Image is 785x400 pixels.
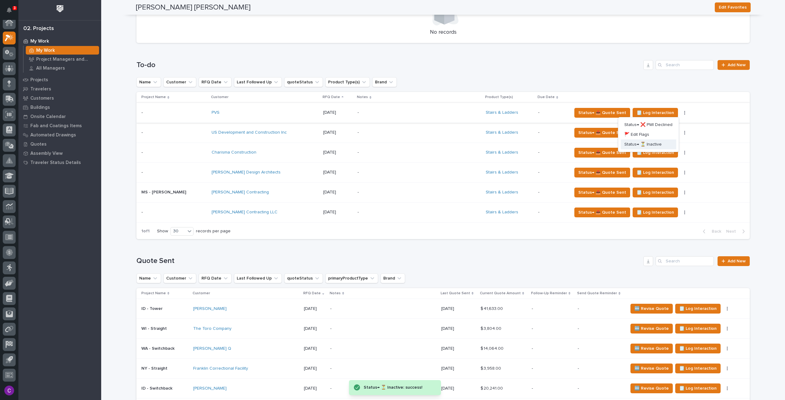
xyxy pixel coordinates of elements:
button: Status→ 📤 Quote Sent [574,188,630,197]
a: [PERSON_NAME] Q [193,346,231,351]
p: Project Name [141,94,166,101]
button: 🆕 Revise Quote [630,364,673,373]
a: [PERSON_NAME] [193,306,227,311]
button: 🆕 Revise Quote [630,324,673,333]
p: [DATE] [304,326,325,331]
p: [DATE] [323,130,353,135]
p: - [141,129,144,135]
p: Notes [357,94,368,101]
p: Send Quote Reminder [577,290,617,297]
p: Project Name [141,290,166,297]
button: 🆕 Revise Quote [630,304,673,314]
a: [PERSON_NAME] [193,386,227,391]
p: - [141,109,144,115]
tr: ID - SwitchbackID - Switchback [PERSON_NAME] [DATE]-[DATE]$ 20,241.00$ 20,241.00 --🆕 Revise Quote... [136,379,750,398]
button: Status→ 📤 Quote Sent [574,128,630,138]
p: - [578,326,623,331]
p: Follow-Up Reminder [531,290,567,297]
span: Status→ ❌ PWI Declined [624,121,672,128]
div: 30 [171,228,186,234]
span: Add New [728,63,746,67]
span: 🆕 Revise Quote [634,385,669,392]
span: Status→ 📤 Quote Sent [578,109,626,116]
p: [DATE] [323,110,353,115]
tr: -- Charisma Construction [DATE]-Stairs & Ladders -Status→ 📤 Quote Sent🗒️ Log Interaction [136,143,750,162]
p: - [141,208,144,215]
span: Edit Favorites [719,4,747,11]
input: Search [656,60,714,70]
p: - [330,346,436,351]
div: Status→ ⏳ Inactive: success! [364,384,429,391]
button: quoteStatus [284,77,323,87]
p: Due Date [538,94,555,101]
a: Buildings [18,103,101,112]
tr: -- [PERSON_NAME] Contracting LLC [DATE]-Stairs & Ladders -Status→ 📤 Quote Sent🗒️ Log Interaction [136,202,750,222]
a: The Toro Company [193,326,232,331]
tr: WA - SwitchbackWA - Switchback [PERSON_NAME] Q [DATE]-[DATE]$ 14,064.00$ 14,064.00 --🆕 Revise Quo... [136,339,750,359]
p: - [358,110,465,115]
p: - [578,386,623,391]
span: 🗒️ Log Interaction [679,305,717,312]
p: - [538,170,567,175]
button: Last Followed Up [234,273,282,283]
p: ID - Switchback [141,385,174,391]
p: My Work [36,48,55,53]
img: Workspace Logo [54,3,66,14]
button: 🗒️ Log Interaction [675,344,721,353]
h1: To-do [136,61,641,70]
p: Notes [330,290,341,297]
p: 1 of 1 [136,224,155,239]
button: Edit Favorites [715,2,751,12]
p: Travelers [30,86,51,92]
button: users-avatar [3,384,16,397]
h1: Quote Sent [136,257,641,265]
p: 3 [13,6,16,10]
p: - [578,346,623,351]
p: Fab and Coatings Items [30,123,82,129]
a: Quotes [18,139,101,149]
p: Project Managers and Engineers [36,57,97,62]
button: RFQ Date [199,77,232,87]
span: Status→ 📤 Quote Sent [578,149,626,156]
a: My Work [18,36,101,46]
button: 🗒️ Log Interaction [675,304,721,314]
p: [DATE] [323,190,353,195]
span: 🗒️ Log Interaction [637,149,674,156]
a: Projects [18,75,101,84]
button: Notifications [3,4,16,17]
span: Status→ 📤 Quote Sent [578,209,626,216]
p: RFQ Date [303,290,321,297]
p: - [578,306,623,311]
button: Status→ 📤 Quote Sent [574,208,630,217]
a: Stairs & Ladders [486,190,518,195]
span: 🗒️ Log Interaction [679,365,717,372]
button: 🗒️ Log Interaction [633,208,678,217]
a: Stairs & Ladders [486,210,518,215]
p: [DATE] [323,170,353,175]
p: ID - Tower [141,305,164,311]
button: Product Type(s) [325,77,370,87]
tr: -- US Development and Construction Inc [DATE]-Stairs & Ladders -Status→ 📤 Quote Sent🗒️ Log Intera... [136,123,750,143]
p: Current Quote Amount [480,290,521,297]
div: Notifications3 [8,7,16,17]
p: - [538,130,567,135]
a: Customers [18,93,101,103]
button: Status→ 📤 Quote Sent [574,168,630,177]
p: - [532,326,573,331]
a: Project Managers and Engineers [24,55,101,63]
p: RFQ Date [323,94,340,101]
p: - [538,190,567,195]
button: Customer [163,77,196,87]
p: Automated Drawings [30,132,76,138]
input: Search [656,256,714,266]
a: PVS [212,110,220,115]
button: Name [136,273,161,283]
p: - [330,326,436,331]
p: [DATE] [441,366,476,371]
p: Onsite Calendar [30,114,66,120]
a: Charisma Construction [212,150,256,155]
a: All Managers [24,64,101,72]
tr: NY - StraightNY - Straight Franklin Correctional Facility [DATE]-[DATE]$ 3,958.00$ 3,958.00 --🆕 R... [136,359,750,379]
a: [PERSON_NAME] Contracting LLC [212,210,278,215]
